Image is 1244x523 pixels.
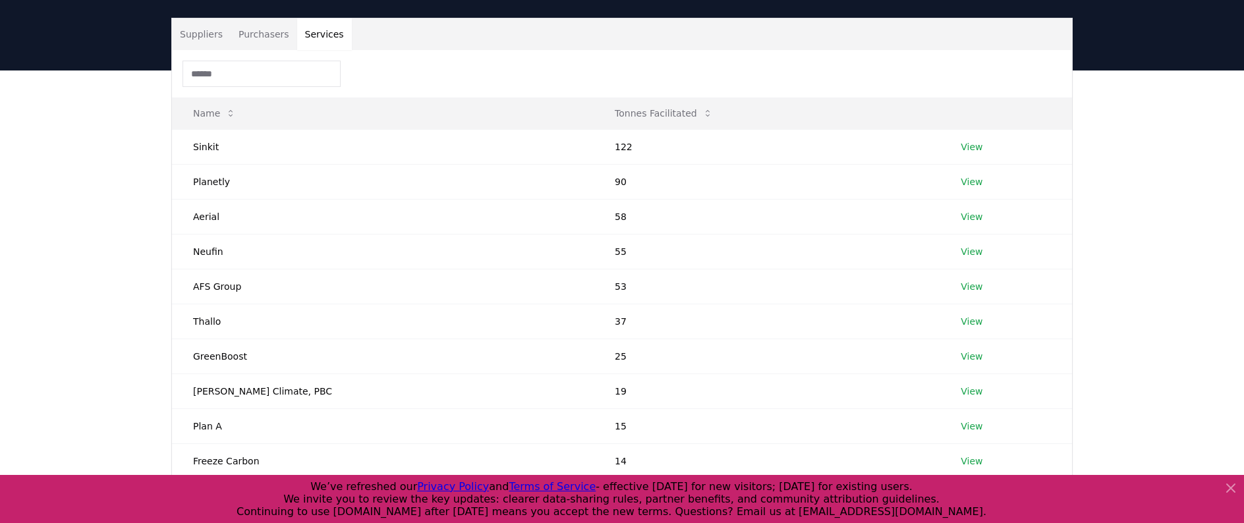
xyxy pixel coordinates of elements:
a: View [961,315,982,328]
a: View [961,454,982,468]
td: 53 [594,269,940,304]
td: Thallo [172,304,594,339]
td: Sinkit [172,129,594,164]
td: [PERSON_NAME] Climate, PBC [172,373,594,408]
button: Services [297,18,352,50]
button: Tonnes Facilitated [604,100,723,126]
button: Suppliers [172,18,231,50]
button: Name [183,100,246,126]
td: 37 [594,304,940,339]
button: Purchasers [231,18,297,50]
td: Plan A [172,408,594,443]
td: 14 [594,443,940,478]
td: 90 [594,164,940,199]
a: View [961,210,982,223]
td: Neufin [172,234,594,269]
a: View [961,385,982,398]
a: View [961,175,982,188]
td: 58 [594,199,940,234]
a: View [961,420,982,433]
a: View [961,350,982,363]
td: 25 [594,339,940,373]
td: Aerial [172,199,594,234]
a: View [961,245,982,258]
td: 122 [594,129,940,164]
td: 55 [594,234,940,269]
td: AFS Group [172,269,594,304]
td: 15 [594,408,940,443]
td: Freeze Carbon [172,443,594,478]
td: GreenBoost [172,339,594,373]
a: View [961,140,982,153]
a: View [961,280,982,293]
td: Planetly [172,164,594,199]
td: 19 [594,373,940,408]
